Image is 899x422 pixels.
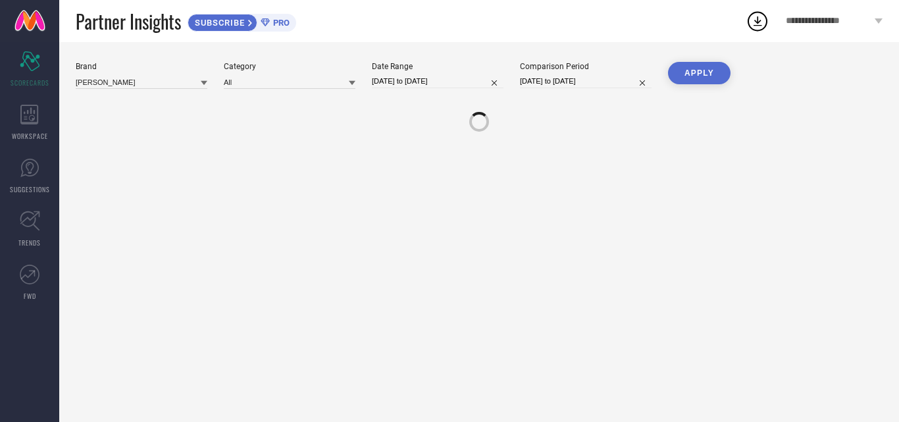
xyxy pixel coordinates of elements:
div: Category [224,62,355,71]
span: Partner Insights [76,8,181,35]
span: TRENDS [18,238,41,248]
div: Brand [76,62,207,71]
div: Date Range [372,62,503,71]
span: FWD [24,291,36,301]
span: SUGGESTIONS [10,184,50,194]
button: APPLY [668,62,731,84]
input: Select comparison period [520,74,652,88]
span: SUBSCRIBE [188,18,248,28]
span: PRO [270,18,290,28]
div: Open download list [746,9,769,33]
div: Comparison Period [520,62,652,71]
span: SCORECARDS [11,78,49,88]
span: WORKSPACE [12,131,48,141]
input: Select date range [372,74,503,88]
a: SUBSCRIBEPRO [188,11,296,32]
